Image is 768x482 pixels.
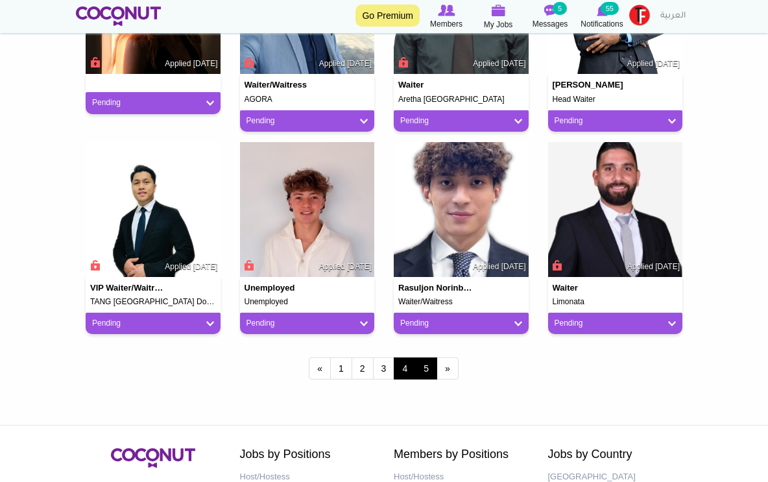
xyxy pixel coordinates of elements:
[597,5,608,16] img: Notifications
[240,448,375,461] h2: Jobs by Positions
[76,6,161,26] img: Home
[245,283,320,293] h4: Unemployed
[246,318,368,329] a: Pending
[398,95,524,104] h5: Aretha [GEOGRAPHIC_DATA]
[394,357,416,380] span: 4
[394,448,529,461] h2: Members by Positions
[524,3,576,30] a: Messages Messages 5
[355,5,420,27] a: Go Premium
[437,357,459,380] a: next ›
[245,95,370,104] h5: AGORA
[373,357,395,380] a: 3
[553,95,678,104] h5: Head Waiter
[245,298,370,306] h5: Unemployed
[88,259,100,272] span: Connect to Unlock the Profile
[430,18,462,30] span: Members
[472,3,524,31] a: My Jobs My Jobs
[394,142,529,277] img: Rasuljon Norinboboev's picture
[601,2,619,15] small: 55
[245,80,320,90] h4: Waiter/Waitress
[544,5,557,16] img: Messages
[581,18,623,30] span: Notifications
[533,18,568,30] span: Messages
[654,3,692,29] a: العربية
[484,18,513,31] span: My Jobs
[548,142,683,277] img: Hashem Awaza's picture
[92,318,214,329] a: Pending
[243,259,254,272] span: Connect to Unlock the Profile
[90,283,165,293] h4: VIP Waiter/Waitress
[90,298,216,306] h5: TANG [GEOGRAPHIC_DATA] Downtown Luxury Restaurant
[548,448,683,461] h2: Jobs by Country
[92,97,214,108] a: Pending
[400,115,522,127] a: Pending
[420,3,472,30] a: Browse Members Members
[111,448,195,468] img: Coconut
[246,115,368,127] a: Pending
[553,298,678,306] h5: Limonata
[309,357,331,380] a: ‹ previous
[88,56,100,69] span: Connect to Unlock the Profile
[398,80,474,90] h4: Waiter
[553,283,628,293] h4: Waiter
[352,357,374,380] a: 2
[555,318,677,329] a: Pending
[553,80,628,90] h4: [PERSON_NAME]
[243,56,254,69] span: Connect to Unlock the Profile
[491,5,505,16] img: My Jobs
[576,3,628,30] a: Notifications Notifications 55
[551,259,562,272] span: Connect to Unlock the Profile
[330,357,352,380] a: 1
[553,2,567,15] small: 5
[438,5,455,16] img: Browse Members
[398,283,474,293] h4: Rasuljon Norinboboev
[555,115,677,127] a: Pending
[240,142,375,277] img: Sebastian Pineda's picture
[415,357,437,380] a: 5
[398,298,524,306] h5: Waiter/Waitress
[396,56,408,69] span: Connect to Unlock the Profile
[86,142,221,277] img: Alex Aung Mon's picture
[400,318,522,329] a: Pending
